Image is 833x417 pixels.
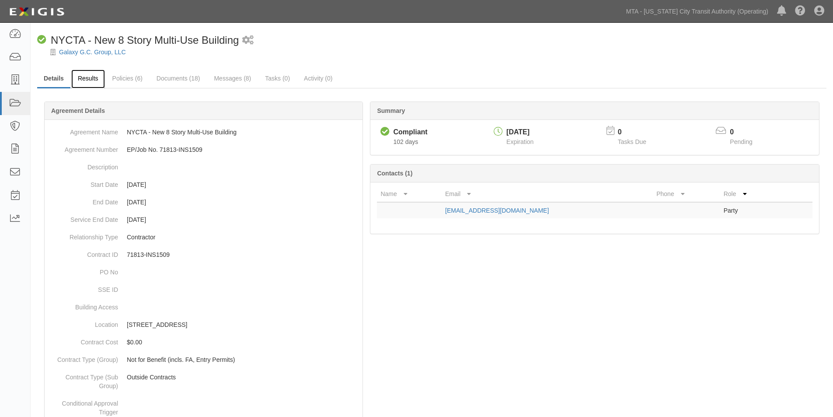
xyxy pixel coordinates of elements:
[48,228,118,242] dt: Relationship Type
[377,186,442,202] th: Name
[730,127,763,137] p: 0
[127,338,359,347] p: $0.00
[622,3,773,20] a: MTA - [US_STATE] City Transit Authority (Operating)
[48,298,118,312] dt: Building Access
[48,176,359,193] dd: [DATE]
[377,170,412,177] b: Contacts (1)
[48,193,118,207] dt: End Date
[7,4,67,20] img: logo-5460c22ac91f19d4615b14bd174203de0afe785f0fc80cf4dbbc73dc1793850b.png
[720,186,777,202] th: Role
[37,35,46,45] i: Compliant
[207,70,258,87] a: Messages (8)
[48,211,118,224] dt: Service End Date
[127,355,359,364] p: Not for Benefit (incls. FA, Entry Permits)
[48,123,359,141] dd: NYCTA - New 8 Story Multi-Use Building
[795,6,805,17] i: Help Center - Complianz
[618,127,657,137] p: 0
[297,70,339,87] a: Activity (0)
[393,138,418,145] span: Since 06/09/2025
[51,34,239,46] span: NYCTA - New 8 Story Multi-Use Building
[106,70,149,87] a: Policies (6)
[127,320,359,329] p: [STREET_ADDRESS]
[380,127,390,137] i: Compliant
[48,141,359,158] dd: EP/Job No. 71813-INS1509
[127,373,359,382] p: Outside Contracts
[48,123,118,137] dt: Agreement Name
[48,141,118,154] dt: Agreement Number
[48,333,118,347] dt: Contract Cost
[618,138,646,145] span: Tasks Due
[150,70,207,87] a: Documents (18)
[48,158,118,172] dt: Description
[48,395,118,417] dt: Conditional Approval Trigger
[48,176,118,189] dt: Start Date
[48,368,118,390] dt: Contract Type (Sub Group)
[442,186,653,202] th: Email
[506,127,533,137] div: [DATE]
[48,193,359,211] dd: [DATE]
[445,207,549,214] a: [EMAIL_ADDRESS][DOMAIN_NAME]
[377,107,405,114] b: Summary
[730,138,752,145] span: Pending
[37,33,239,48] div: NYCTA - New 8 Story Multi-Use Building
[127,250,359,259] p: 71813-INS1509
[48,263,118,277] dt: PO No
[71,70,105,88] a: Results
[59,49,126,56] a: Galaxy G.C. Group, LLC
[48,211,359,228] dd: [DATE]
[653,186,720,202] th: Phone
[242,36,254,45] i: 1 scheduled workflow
[48,246,118,259] dt: Contract ID
[48,351,118,364] dt: Contract Type (Group)
[720,202,777,218] td: Party
[393,127,427,137] div: Compliant
[506,138,533,145] span: Expiration
[37,70,70,88] a: Details
[51,107,105,114] b: Agreement Details
[48,228,359,246] dd: Contractor
[48,281,118,294] dt: SSE ID
[48,316,118,329] dt: Location
[258,70,296,87] a: Tasks (0)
